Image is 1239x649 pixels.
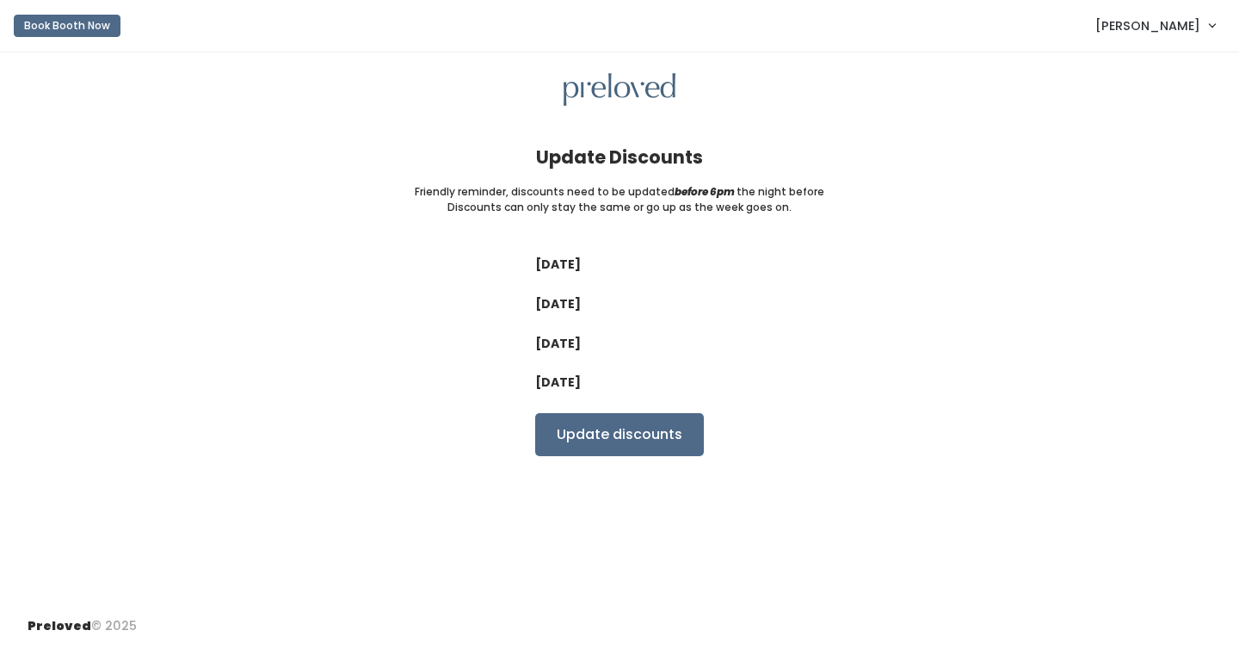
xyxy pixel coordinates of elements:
i: before 6pm [675,184,735,199]
img: preloved logo [564,73,675,107]
a: Book Booth Now [14,7,120,45]
h4: Update Discounts [536,147,703,167]
div: © 2025 [28,603,137,635]
label: [DATE] [535,374,581,392]
button: Book Booth Now [14,15,120,37]
small: Discounts can only stay the same or go up as the week goes on. [447,200,792,215]
span: Preloved [28,617,91,634]
span: [PERSON_NAME] [1095,16,1200,35]
input: Update discounts [535,413,704,456]
small: Friendly reminder, discounts need to be updated the night before [415,184,824,200]
a: [PERSON_NAME] [1078,7,1232,44]
label: [DATE] [535,256,581,274]
label: [DATE] [535,335,581,353]
label: [DATE] [535,295,581,313]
